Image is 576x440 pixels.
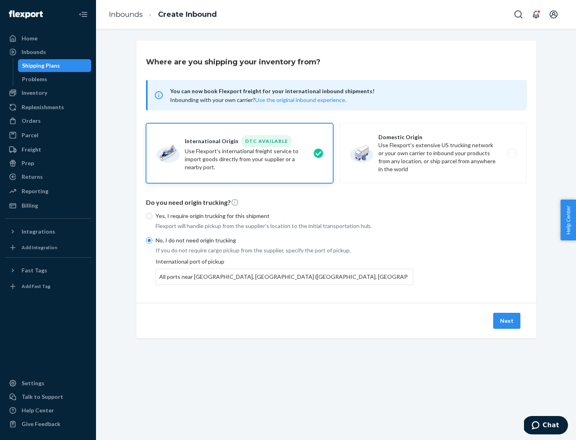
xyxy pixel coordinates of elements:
[22,187,48,195] div: Reporting
[5,199,91,212] a: Billing
[5,170,91,183] a: Returns
[9,10,43,18] img: Flexport logo
[524,416,568,436] iframe: Opens a widget where you can chat to one of our agents
[22,103,64,111] div: Replenishments
[146,57,320,67] h3: Where are you shipping your inventory from?
[109,10,143,19] a: Inbounds
[22,131,38,139] div: Parcel
[5,157,91,170] a: Prep
[5,404,91,417] a: Help Center
[22,173,43,181] div: Returns
[22,48,46,56] div: Inbounds
[22,89,47,97] div: Inventory
[5,418,91,430] button: Give Feedback
[22,202,38,210] div: Billing
[22,75,47,83] div: Problems
[22,393,63,401] div: Talk to Support
[528,6,544,22] button: Open notifications
[146,237,152,244] input: No, I do not need origin trucking
[22,117,41,125] div: Orders
[22,406,54,414] div: Help Center
[560,200,576,240] button: Help Center
[5,185,91,198] a: Reporting
[22,379,44,387] div: Settings
[5,129,91,142] a: Parcel
[5,280,91,293] a: Add Fast Tag
[255,96,346,104] button: Use the original inbound experience.
[158,10,217,19] a: Create Inbound
[22,146,41,154] div: Freight
[5,101,91,114] a: Replenishments
[5,377,91,390] a: Settings
[510,6,526,22] button: Open Search Box
[22,266,47,274] div: Fast Tags
[170,86,517,96] span: You can now book Flexport freight for your international inbound shipments!
[156,246,413,254] p: If you do not require cargo pickup from the supplier, specify the port of pickup.
[75,6,91,22] button: Close Navigation
[22,283,50,290] div: Add Fast Tag
[146,213,152,219] input: Yes, I require origin trucking for this shipment
[5,32,91,45] a: Home
[18,73,92,86] a: Problems
[18,59,92,72] a: Shipping Plans
[546,6,562,22] button: Open account menu
[493,313,520,329] button: Next
[22,62,60,70] div: Shipping Plans
[156,258,413,285] div: International port of pickup
[22,34,38,42] div: Home
[5,143,91,156] a: Freight
[22,244,57,251] div: Add Integration
[170,96,346,103] span: Inbounding with your own carrier?
[22,159,34,167] div: Prep
[22,420,60,428] div: Give Feedback
[146,198,527,207] p: Do you need origin trucking?
[5,390,91,403] button: Talk to Support
[22,228,55,236] div: Integrations
[5,86,91,99] a: Inventory
[156,222,413,230] p: Flexport will handle pickup from the supplier's location to the initial transportation hub.
[5,264,91,277] button: Fast Tags
[5,225,91,238] button: Integrations
[156,236,413,244] p: No, I do not need origin trucking
[102,3,223,26] ol: breadcrumbs
[5,46,91,58] a: Inbounds
[5,114,91,127] a: Orders
[156,212,413,220] p: Yes, I require origin trucking for this shipment
[5,241,91,254] a: Add Integration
